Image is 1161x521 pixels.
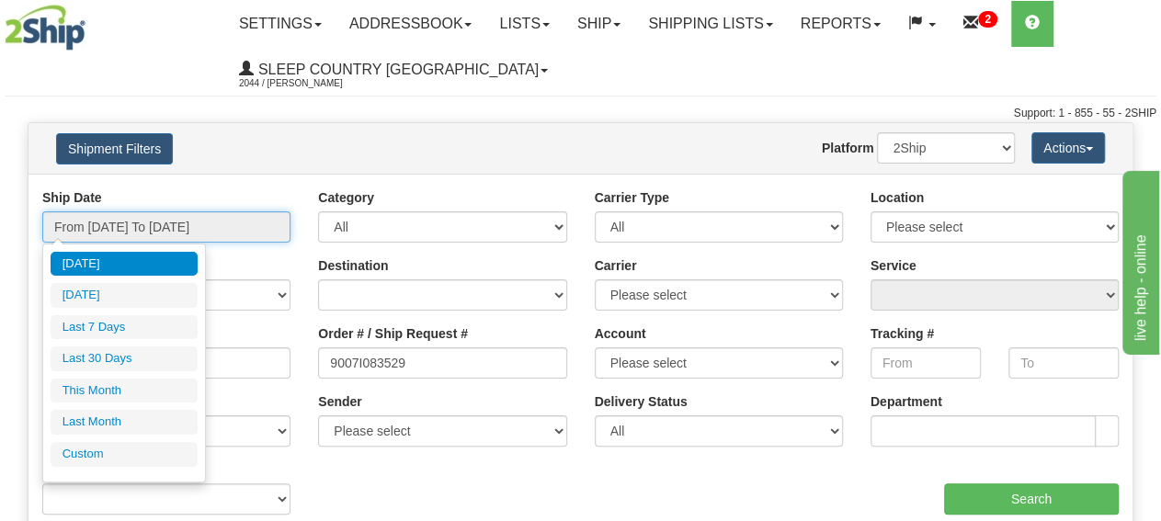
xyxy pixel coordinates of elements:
[318,188,374,207] label: Category
[51,379,198,403] li: This Month
[51,410,198,435] li: Last Month
[51,442,198,467] li: Custom
[239,74,377,93] span: 2044 / [PERSON_NAME]
[1119,166,1159,354] iframe: chat widget
[871,256,916,275] label: Service
[871,347,981,379] input: From
[318,324,468,343] label: Order # / Ship Request #
[871,324,934,343] label: Tracking #
[950,1,1011,47] a: 2
[634,1,786,47] a: Shipping lists
[485,1,563,47] a: Lists
[225,1,336,47] a: Settings
[871,188,924,207] label: Location
[822,139,874,157] label: Platform
[318,256,388,275] label: Destination
[1008,347,1119,379] input: To
[42,188,102,207] label: Ship Date
[871,392,942,411] label: Department
[787,1,894,47] a: Reports
[254,62,539,77] span: Sleep Country [GEOGRAPHIC_DATA]
[595,188,669,207] label: Carrier Type
[14,11,170,33] div: live help - online
[595,392,688,411] label: Delivery Status
[225,47,562,93] a: Sleep Country [GEOGRAPHIC_DATA] 2044 / [PERSON_NAME]
[5,106,1156,121] div: Support: 1 - 855 - 55 - 2SHIP
[944,483,1119,515] input: Search
[563,1,634,47] a: Ship
[595,256,637,275] label: Carrier
[5,5,85,51] img: logo2044.jpg
[318,392,361,411] label: Sender
[56,133,173,164] button: Shipment Filters
[978,11,997,28] sup: 2
[51,283,198,308] li: [DATE]
[595,324,646,343] label: Account
[336,1,486,47] a: Addressbook
[1031,132,1105,164] button: Actions
[51,252,198,277] li: [DATE]
[51,346,198,371] li: Last 30 Days
[51,315,198,340] li: Last 7 Days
